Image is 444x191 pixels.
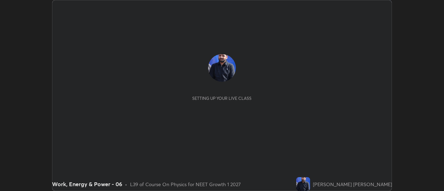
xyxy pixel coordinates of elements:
div: L39 of Course On Physics for NEET Growth 1 2027 [130,181,241,188]
div: Setting up your live class [192,96,251,101]
img: f34a0ffe40ef4429b3e21018fb94e939.jpg [208,54,236,82]
div: • [125,181,127,188]
div: [PERSON_NAME] [PERSON_NAME] [313,181,392,188]
div: Work, Energy & Power - 06 [52,180,122,188]
img: f34a0ffe40ef4429b3e21018fb94e939.jpg [296,177,310,191]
